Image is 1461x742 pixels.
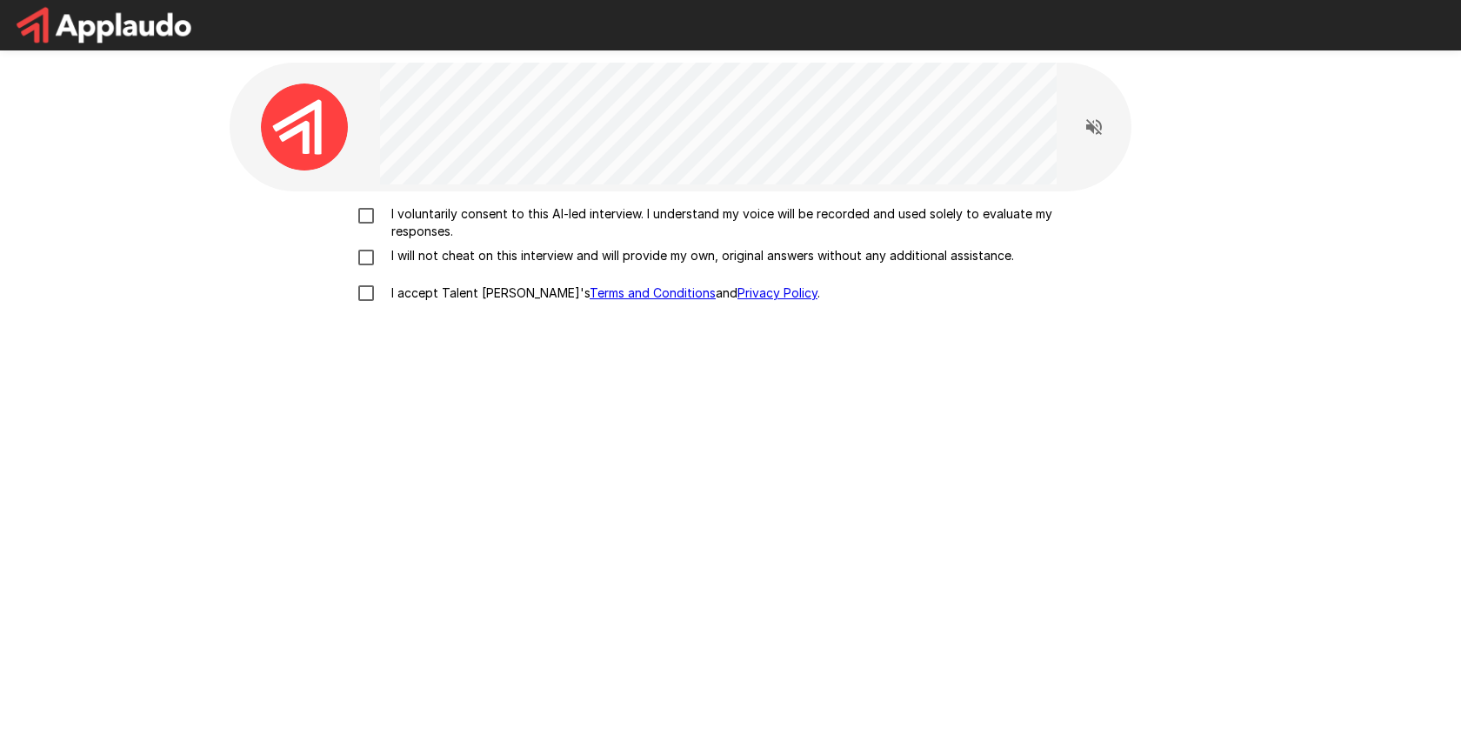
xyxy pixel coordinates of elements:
p: I voluntarily consent to this AI-led interview. I understand my voice will be recorded and used s... [384,205,1113,240]
p: I will not cheat on this interview and will provide my own, original answers without any addition... [384,247,1014,264]
button: Read questions aloud [1077,110,1111,144]
img: applaudo_avatar.png [261,84,348,170]
a: Privacy Policy [737,285,817,300]
a: Terms and Conditions [590,285,716,300]
p: I accept Talent [PERSON_NAME]'s and . [384,284,820,302]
